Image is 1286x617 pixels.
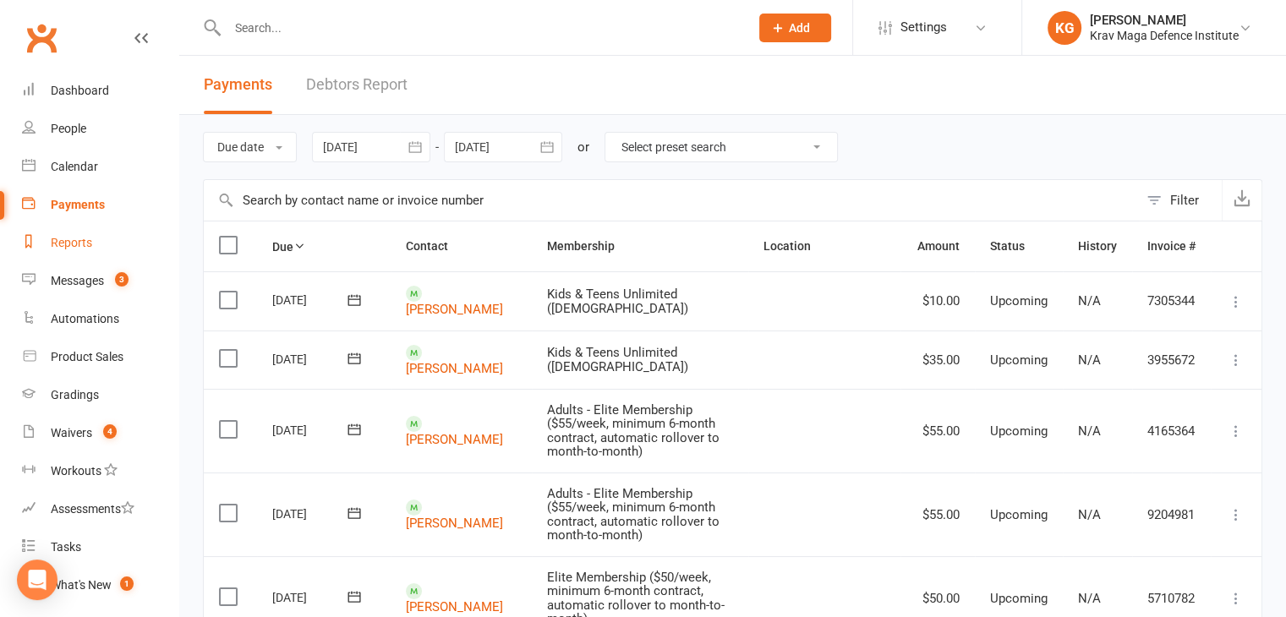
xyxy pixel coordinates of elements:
th: Location [748,221,900,271]
th: Amount [900,221,975,271]
th: Contact [391,221,532,271]
div: Automations [51,312,119,325]
a: Messages 3 [22,262,178,300]
div: Workouts [51,464,101,478]
a: People [22,110,178,148]
input: Search by contact name or invoice number [204,180,1138,221]
span: Kids & Teens Unlimited ([DEMOGRAPHIC_DATA]) [547,345,688,374]
div: Tasks [51,540,81,554]
a: Waivers 4 [22,414,178,452]
span: 4 [103,424,117,439]
span: N/A [1078,423,1101,439]
div: Product Sales [51,350,123,363]
span: 3 [115,272,129,287]
td: $55.00 [900,389,975,472]
span: Payments [204,75,272,93]
div: Messages [51,274,104,287]
span: 1 [120,576,134,591]
a: Gradings [22,376,178,414]
div: Filter [1170,190,1199,210]
div: Waivers [51,426,92,440]
a: Reports [22,224,178,262]
span: N/A [1078,591,1101,606]
td: $35.00 [900,330,975,389]
div: [DATE] [272,287,350,313]
div: [DATE] [272,346,350,372]
span: Upcoming [990,591,1048,606]
a: [PERSON_NAME] [406,516,503,531]
a: Debtors Report [306,56,408,114]
span: Upcoming [990,352,1048,368]
th: History [1063,221,1132,271]
div: or [577,137,589,157]
div: Krav Maga Defence Institute [1090,28,1239,43]
span: Kids & Teens Unlimited ([DEMOGRAPHIC_DATA]) [547,287,688,316]
td: 9204981 [1132,472,1211,556]
span: N/A [1078,352,1101,368]
div: What's New [51,578,112,592]
a: [PERSON_NAME] [406,599,503,614]
td: $55.00 [900,472,975,556]
span: Settings [900,8,947,46]
a: [PERSON_NAME] [406,360,503,375]
div: Open Intercom Messenger [17,560,57,600]
div: [DATE] [272,500,350,527]
th: Due [257,221,391,271]
div: Reports [51,236,92,249]
button: Add [759,14,831,42]
a: [PERSON_NAME] [406,302,503,317]
div: [PERSON_NAME] [1090,13,1239,28]
span: N/A [1078,293,1101,308]
td: 4165364 [1132,389,1211,472]
button: Payments [204,56,272,114]
div: People [51,122,86,135]
span: Upcoming [990,423,1048,439]
td: 3955672 [1132,330,1211,389]
a: Payments [22,186,178,224]
span: Adults - Elite Membership ($55/week, minimum 6-month contract, automatic rollover to month-to-month) [547,486,720,543]
a: Product Sales [22,338,178,376]
div: Dashboard [51,84,109,97]
div: Payments [51,198,105,211]
a: Workouts [22,452,178,490]
a: Tasks [22,528,178,566]
td: $10.00 [900,271,975,330]
div: [DATE] [272,417,350,443]
button: Filter [1138,180,1222,221]
a: Calendar [22,148,178,186]
span: Upcoming [990,507,1048,522]
a: Automations [22,300,178,338]
a: [PERSON_NAME] [406,432,503,447]
span: Add [789,21,810,35]
div: KG [1048,11,1081,45]
div: Calendar [51,160,98,173]
a: Assessments [22,490,178,528]
span: N/A [1078,507,1101,522]
a: Dashboard [22,72,178,110]
div: Assessments [51,502,134,516]
th: Invoice # [1132,221,1211,271]
span: Adults - Elite Membership ($55/week, minimum 6-month contract, automatic rollover to month-to-month) [547,402,720,460]
td: 7305344 [1132,271,1211,330]
div: [DATE] [272,584,350,610]
a: What's New1 [22,566,178,604]
a: Clubworx [20,17,63,59]
button: Due date [203,132,297,162]
th: Status [975,221,1063,271]
th: Membership [532,221,748,271]
div: Gradings [51,388,99,401]
input: Search... [222,16,737,40]
span: Upcoming [990,293,1048,308]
